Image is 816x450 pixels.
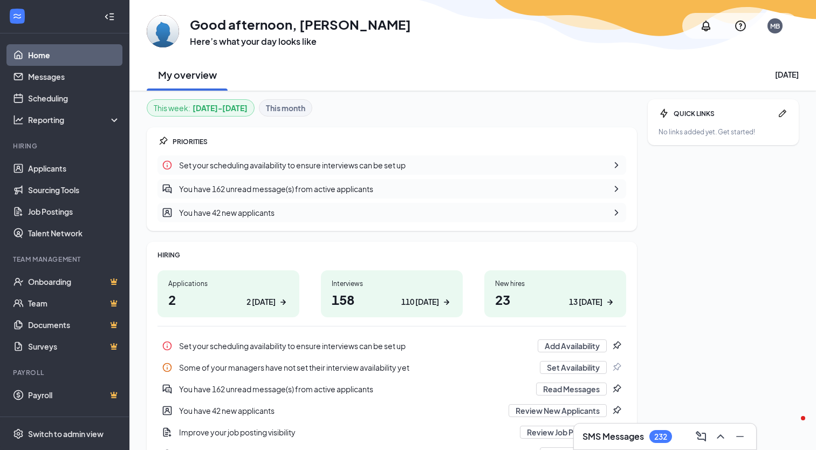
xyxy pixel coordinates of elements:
[520,426,607,439] button: Review Job Postings
[700,19,712,32] svg: Notifications
[162,384,173,394] svg: DoubleChatActive
[611,207,622,218] svg: ChevronRight
[157,155,626,175] a: InfoSet your scheduling availability to ensure interviews can be set upChevronRight
[28,314,120,336] a: DocumentsCrown
[157,270,299,317] a: Applications22 [DATE]ArrowRight
[28,336,120,357] a: SurveysCrown
[157,400,626,421] a: UserEntityYou have 42 new applicantsReview New ApplicantsPin
[266,102,305,114] b: This month
[28,201,120,222] a: Job Postings
[321,270,463,317] a: Interviews158110 [DATE]ArrowRight
[157,421,626,443] div: Improve your job posting visibility
[28,158,120,179] a: Applicants
[13,255,118,264] div: Team Management
[162,427,173,438] svg: DocumentAdd
[104,11,115,22] svg: Collapse
[157,179,626,199] a: DoubleChatActiveYou have 162 unread message(s) from active applicantsChevronRight
[28,114,121,125] div: Reporting
[733,430,746,443] svg: Minimize
[611,405,622,416] svg: Pin
[611,340,622,351] svg: Pin
[162,405,173,416] svg: UserEntity
[28,292,120,314] a: TeamCrown
[28,66,120,87] a: Messages
[28,271,120,292] a: OnboardingCrown
[147,15,179,47] img: Megan Beran
[157,378,626,400] a: DoubleChatActiveYou have 162 unread message(s) from active applicantsRead MessagesPin
[179,340,531,351] div: Set your scheduling availability to ensure interviews can be set up
[168,290,289,309] h1: 2
[582,431,644,442] h3: SMS Messages
[179,183,605,194] div: You have 162 unread message(s) from active applicants
[157,335,626,357] div: Set your scheduling availability to ensure interviews can be set up
[28,222,120,244] a: Talent Network
[484,270,626,317] a: New hires2313 [DATE]ArrowRight
[157,203,626,222] div: You have 42 new applicants
[179,384,530,394] div: You have 162 unread message(s) from active applicants
[654,432,667,441] div: 232
[659,127,788,137] div: No links added yet. Get started!
[157,357,626,378] div: Some of your managers have not set their interview availability yet
[730,428,748,445] button: Minimize
[190,36,411,47] h3: Here’s what your day looks like
[28,384,120,406] a: PayrollCrown
[157,400,626,421] div: You have 42 new applicants
[779,413,805,439] iframe: Intercom live chat
[173,137,626,146] div: PRIORITIES
[332,290,452,309] h1: 158
[695,430,708,443] svg: ComposeMessage
[157,203,626,222] a: UserEntityYou have 42 new applicantsChevronRight
[246,296,276,308] div: 2 [DATE]
[509,404,607,417] button: Review New Applicants
[278,297,289,308] svg: ArrowRight
[540,361,607,374] button: Set Availability
[734,19,747,32] svg: QuestionInfo
[28,179,120,201] a: Sourcing Tools
[12,11,23,22] svg: WorkstreamLogo
[777,108,788,119] svg: Pen
[605,297,615,308] svg: ArrowRight
[775,69,799,80] div: [DATE]
[13,428,24,439] svg: Settings
[157,378,626,400] div: You have 162 unread message(s) from active applicants
[611,362,622,373] svg: Pin
[162,207,173,218] svg: UserEntity
[157,136,168,147] svg: Pin
[157,357,626,378] a: InfoSome of your managers have not set their interview availability yetSet AvailabilityPin
[674,109,773,118] div: QUICK LINKS
[190,15,411,33] h1: Good afternoon, [PERSON_NAME]
[158,68,217,81] h2: My overview
[28,44,120,66] a: Home
[611,384,622,394] svg: Pin
[13,141,118,151] div: Hiring
[611,160,622,171] svg: ChevronRight
[162,160,173,171] svg: Info
[770,22,780,31] div: MB
[157,179,626,199] div: You have 162 unread message(s) from active applicants
[714,430,727,443] svg: ChevronUp
[162,340,173,351] svg: Info
[157,155,626,175] div: Set your scheduling availability to ensure interviews can be set up
[538,339,607,352] button: Add Availability
[179,160,605,171] div: Set your scheduling availability to ensure interviews can be set up
[13,114,24,125] svg: Analysis
[569,296,602,308] div: 13 [DATE]
[154,102,248,114] div: This week :
[179,427,513,438] div: Improve your job posting visibility
[157,250,626,260] div: HIRING
[332,279,452,288] div: Interviews
[179,405,502,416] div: You have 42 new applicants
[168,279,289,288] div: Applications
[611,183,622,194] svg: ChevronRight
[691,428,709,445] button: ComposeMessage
[13,368,118,377] div: Payroll
[401,296,439,308] div: 110 [DATE]
[162,183,173,194] svg: DoubleChatActive
[157,421,626,443] a: DocumentAddImprove your job posting visibilityReview Job PostingsPin
[495,290,615,309] h1: 23
[179,207,605,218] div: You have 42 new applicants
[495,279,615,288] div: New hires
[28,87,120,109] a: Scheduling
[193,102,248,114] b: [DATE] - [DATE]
[659,108,669,119] svg: Bolt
